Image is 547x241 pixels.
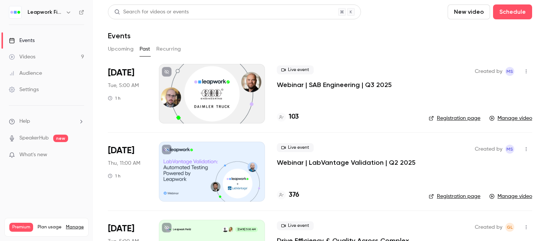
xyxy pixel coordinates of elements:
[19,151,47,159] span: What's new
[505,145,514,154] span: Marlena Swiderska
[108,31,131,40] h1: Events
[53,135,68,142] span: new
[489,115,532,122] a: Manage video
[475,145,502,154] span: Created by
[108,95,121,101] div: 1 h
[9,37,35,44] div: Events
[475,67,502,76] span: Created by
[66,224,84,230] a: Manage
[108,43,134,55] button: Upcoming
[108,67,134,79] span: [DATE]
[506,67,513,76] span: MS
[75,152,84,158] iframe: Noticeable Trigger
[108,142,147,201] div: Jun 26 Thu, 5:00 PM (Europe/Copenhagen)
[9,70,42,77] div: Audience
[114,8,189,16] div: Search for videos or events
[108,64,147,123] div: Sep 9 Tue, 11:00 AM (Europe/Copenhagen)
[9,118,84,125] li: help-dropdown-opener
[108,145,134,157] span: [DATE]
[223,227,228,232] img: Robert Emmen
[108,82,139,89] span: Tue, 5:00 AM
[505,67,514,76] span: Marlena Swiderska
[228,227,233,232] img: Alexandra Coptil
[493,4,532,19] button: Schedule
[173,228,191,231] p: Leapwork Field
[277,190,299,200] a: 376
[9,6,21,18] img: Leapwork Field
[19,134,49,142] a: SpeakerHub
[156,43,181,55] button: Recurring
[235,227,257,232] span: [DATE] 5:00 AM
[277,143,314,152] span: Live event
[9,53,35,61] div: Videos
[505,223,514,232] span: Genevieve Loriant
[108,173,121,179] div: 1 h
[489,193,532,200] a: Manage video
[475,223,502,232] span: Created by
[448,4,490,19] button: New video
[507,223,513,232] span: GL
[9,86,39,93] div: Settings
[9,223,33,232] span: Premium
[19,118,30,125] span: Help
[277,65,314,74] span: Live event
[108,223,134,235] span: [DATE]
[289,190,299,200] h4: 376
[140,43,150,55] button: Past
[277,158,416,167] a: Webinar | LabVantage Validation | Q2 2025
[277,80,392,89] a: Webinar | SAB Engineering | Q3 2025
[429,115,480,122] a: Registration page
[28,9,63,16] h6: Leapwork Field
[277,112,299,122] a: 103
[429,193,480,200] a: Registration page
[108,160,140,167] span: Thu, 11:00 AM
[289,112,299,122] h4: 103
[277,221,314,230] span: Live event
[506,145,513,154] span: MS
[38,224,61,230] span: Plan usage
